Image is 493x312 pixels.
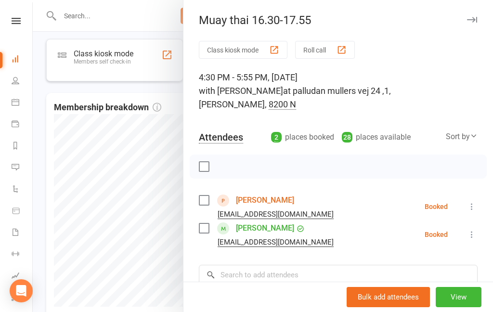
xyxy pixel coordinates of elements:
button: View [436,287,481,307]
a: Payments [12,114,33,136]
button: Roll call [295,41,355,59]
div: Booked [425,203,448,210]
a: Product Sales [12,201,33,222]
a: [PERSON_NAME] [236,193,294,208]
div: places booked [271,130,334,144]
a: Reports [12,136,33,157]
div: Open Intercom Messenger [10,279,33,302]
button: Bulk add attendees [347,287,430,307]
div: places available [342,130,411,144]
a: Assessments [12,266,33,287]
a: [PERSON_NAME] [236,221,294,236]
div: 4:30 PM - 5:55 PM, [DATE] [199,71,478,111]
div: Sort by [446,130,478,143]
div: Muay thai 16.30-17.55 [183,13,493,27]
button: Class kiosk mode [199,41,287,59]
a: Dashboard [12,49,33,71]
div: 28 [342,132,352,143]
input: Search to add attendees [199,265,478,285]
span: at palludan mullers vej 24 ,1,[PERSON_NAME], [199,86,391,110]
a: People [12,71,33,92]
a: Calendar [12,92,33,114]
div: Booked [425,231,448,238]
span: with [PERSON_NAME] [199,86,283,96]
